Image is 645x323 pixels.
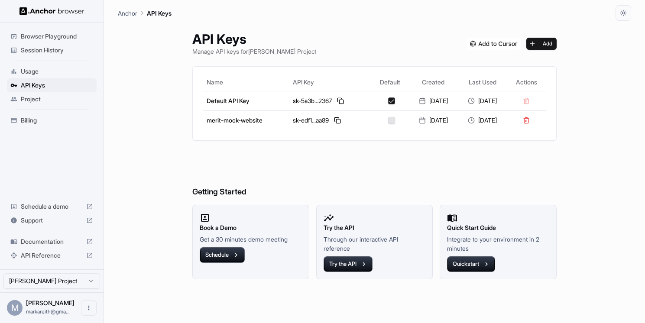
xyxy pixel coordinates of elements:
button: Schedule [200,247,245,263]
p: Anchor [118,9,137,18]
p: Through our interactive API reference [324,235,426,253]
span: Mark Reith [26,299,75,307]
th: Created [408,74,458,91]
button: Copy API key [335,96,346,106]
th: API Key [289,74,371,91]
div: [DATE] [412,97,454,105]
div: Project [7,92,97,106]
h2: Try the API [324,223,426,233]
div: Browser Playground [7,29,97,43]
div: Billing [7,113,97,127]
p: API Keys [147,9,172,18]
th: Last Used [458,74,507,91]
div: sk-5a3b...2367 [293,96,368,106]
img: Add anchorbrowser MCP server to Cursor [467,38,521,50]
span: Support [21,216,83,225]
p: Get a 30 minutes demo meeting [200,235,302,244]
div: [DATE] [461,97,504,105]
nav: breadcrumb [118,8,172,18]
span: API Keys [21,81,93,90]
span: Browser Playground [21,32,93,41]
div: Support [7,213,97,227]
img: Anchor Logo [19,7,84,15]
th: Actions [507,74,546,91]
p: Integrate to your environment in 2 minutes [447,235,549,253]
span: Billing [21,116,93,125]
td: Default API Key [203,91,289,110]
div: API Keys [7,78,97,92]
td: merit-mock-website [203,110,289,130]
span: Schedule a demo [21,202,83,211]
h2: Quick Start Guide [447,223,549,233]
span: Session History [21,46,93,55]
div: [DATE] [412,116,454,125]
div: Session History [7,43,97,57]
h1: API Keys [192,31,316,47]
div: Schedule a demo [7,200,97,213]
span: Project [21,95,93,103]
div: API Reference [7,249,97,262]
p: Manage API keys for [PERSON_NAME] Project [192,47,316,56]
div: sk-edf1...aa89 [293,115,368,126]
div: M [7,300,23,316]
span: Documentation [21,237,83,246]
button: Quickstart [447,256,495,272]
div: Usage [7,65,97,78]
button: Try the API [324,256,373,272]
button: Add [526,38,557,50]
h2: Book a Demo [200,223,302,233]
div: [DATE] [461,116,504,125]
th: Name [203,74,289,91]
button: Copy API key [332,115,343,126]
span: API Reference [21,251,83,260]
span: markareith@gmail.com [26,308,70,315]
span: Usage [21,67,93,76]
th: Default [371,74,408,91]
h6: Getting Started [192,151,557,198]
div: Documentation [7,235,97,249]
button: Open menu [81,300,97,316]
